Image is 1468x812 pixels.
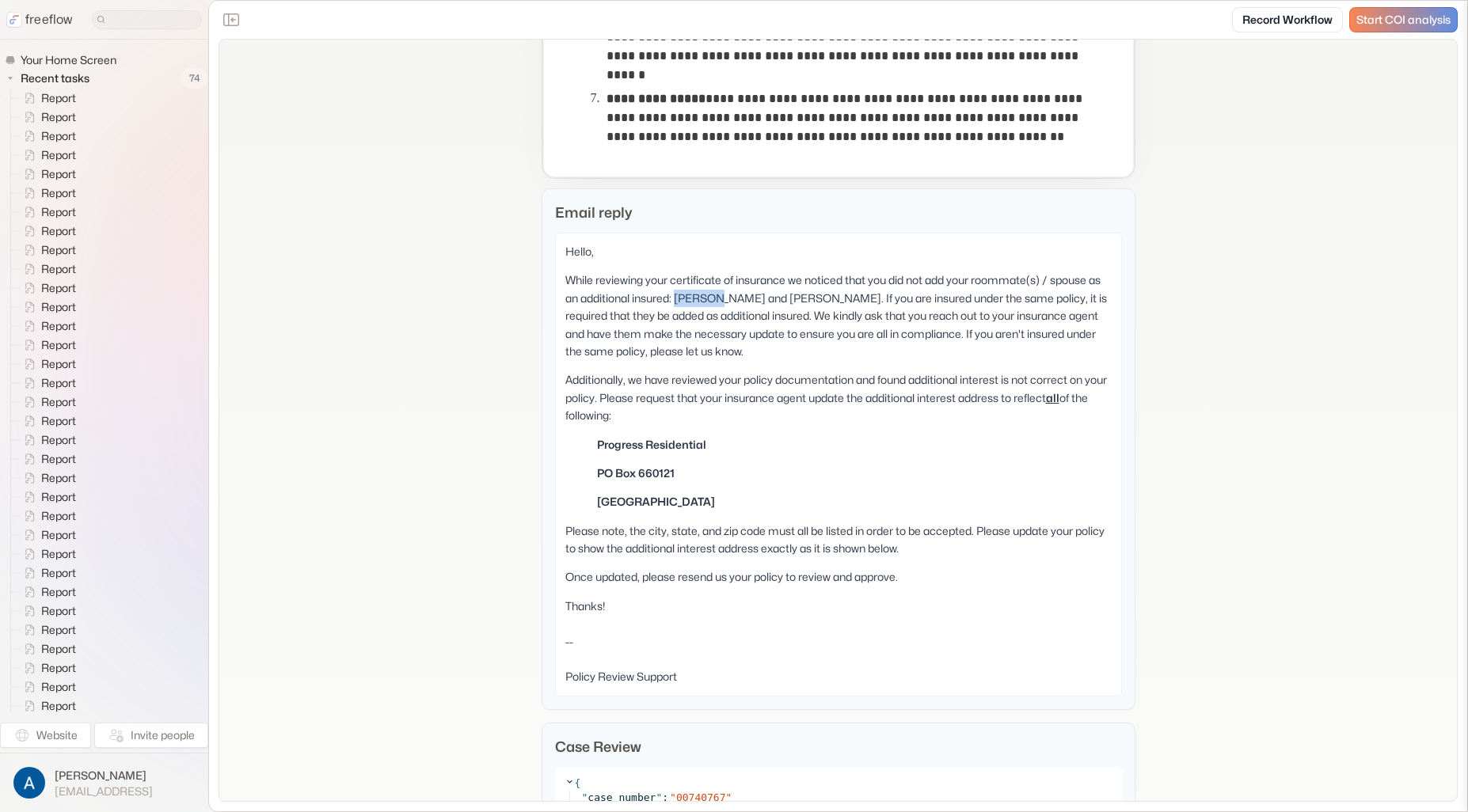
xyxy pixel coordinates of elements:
button: [PERSON_NAME][EMAIL_ADDRESS] [10,763,199,803]
span: Report [38,546,81,562]
a: Report [11,658,82,677]
span: Report [38,584,81,600]
span: Start COI analysis [1356,13,1451,27]
a: Report [11,317,82,336]
span: Report [38,242,81,258]
span: case_number [588,791,656,803]
span: " [656,791,662,803]
span: Your Home Screen [17,52,121,68]
span: Report [38,147,81,163]
a: Report [11,108,82,127]
a: Start COI analysis [1349,7,1458,32]
strong: all [1046,391,1059,404]
span: Report [38,185,81,201]
span: Report [38,337,81,353]
span: : [662,791,668,803]
span: Report [38,603,81,619]
a: Report [11,620,82,639]
span: " [582,791,588,803]
p: Please note, the city, state, and zip code must all be listed in order to be accepted. Please upd... [565,522,1112,558]
a: Report [11,450,82,469]
span: Report [38,451,81,467]
span: " [670,791,676,803]
p: Thanks! -- Policy Review Support [565,598,1112,686]
span: Report [38,204,81,220]
a: Your Home Screen [5,52,123,68]
span: Report [38,166,81,182]
a: freeflow [6,10,73,29]
a: Record Workflow [1232,7,1343,32]
span: Recent tasks [17,70,94,86]
span: Report [38,679,81,695]
a: Report [11,241,82,260]
a: Report [11,412,82,431]
span: [PERSON_NAME] [55,768,153,784]
p: Case Review [555,736,1122,757]
a: Report [11,488,82,507]
p: Email reply [555,202,1122,223]
span: Report [38,698,81,714]
a: Report [11,260,82,279]
span: Report [38,261,81,277]
p: Additionally, we have reviewed your policy documentation and found additional interest is not cor... [565,371,1112,424]
a: Report [11,203,82,222]
a: Report [11,165,82,184]
a: Report [11,431,82,450]
span: Report [38,356,81,372]
p: Hello, [565,243,1112,260]
a: Report [11,544,82,563]
span: Report [38,280,81,296]
a: Report [11,639,82,658]
a: Report [11,336,82,355]
strong: PO Box 660121 [597,466,675,480]
span: 00740767 [676,791,726,803]
img: profile [13,767,45,799]
span: Report [38,432,81,448]
span: 74 [181,68,208,89]
button: Close the sidebar [219,7,244,32]
span: Report [38,470,81,486]
span: Report [38,299,81,315]
a: Report [11,279,82,298]
a: Report [11,89,82,108]
span: Report [38,622,81,638]
a: Report [11,601,82,620]
span: { [575,776,581,791]
span: Report [38,413,81,429]
a: Report [11,222,82,241]
a: Report [11,184,82,203]
a: Report [11,374,82,393]
span: Report [38,90,81,106]
a: Report [11,563,82,582]
a: Report [11,393,82,412]
span: Report [38,508,81,524]
span: Report [38,527,81,543]
span: Report [38,394,81,410]
span: Report [38,109,81,125]
a: Report [11,298,82,317]
p: Once updated, please resend us your policy to review and approve. [565,568,1112,586]
span: " [726,791,732,803]
button: Recent tasks [5,69,96,88]
span: Report [38,318,81,334]
a: Report [11,582,82,601]
a: Report [11,507,82,526]
a: Report [11,127,82,146]
a: Report [11,696,82,715]
span: [EMAIL_ADDRESS] [55,784,153,799]
span: Report [38,375,81,391]
span: Report [38,660,81,676]
a: Report [11,355,82,374]
span: Report [38,223,81,239]
strong: [GEOGRAPHIC_DATA] [597,495,715,508]
span: Report [38,565,81,581]
strong: Progress Residential [597,438,706,451]
a: Report [11,146,82,165]
a: Report [11,677,82,696]
p: freeflow [25,10,73,29]
p: While reviewing your certificate of insurance we noticed that you did not add your roommate(s) / ... [565,271,1112,360]
a: Report [11,526,82,544]
button: Invite people [94,723,208,748]
span: Report [38,128,81,144]
a: Report [11,469,82,488]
